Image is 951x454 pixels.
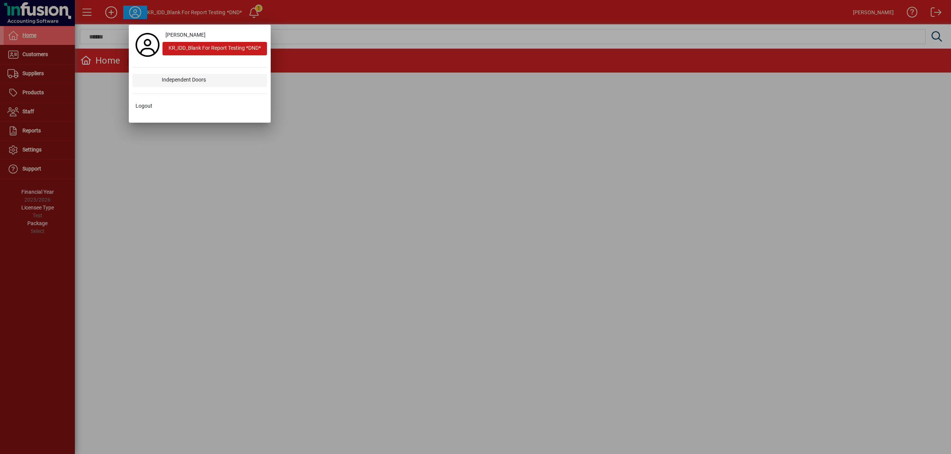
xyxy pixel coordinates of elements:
a: Profile [133,38,162,52]
button: Logout [133,99,267,113]
button: KR_IDD_Blank For Report Testing *DND* [162,42,267,55]
span: Logout [136,102,152,110]
a: [PERSON_NAME] [162,28,267,42]
button: Independent Doors [133,74,267,87]
span: [PERSON_NAME] [165,31,206,39]
div: Independent Doors [156,74,267,87]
